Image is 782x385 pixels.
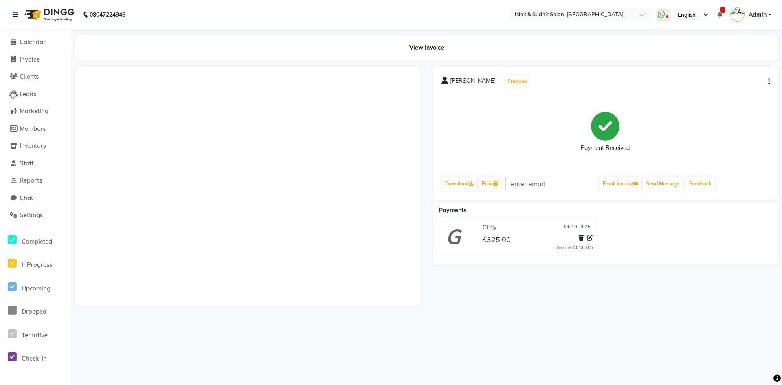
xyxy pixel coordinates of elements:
[2,124,69,134] a: Members
[730,7,745,22] img: Admin
[717,11,722,18] a: 1
[442,177,477,191] a: Download
[2,37,69,47] a: Calendar
[2,141,69,151] a: Inventory
[2,107,69,116] a: Marketing
[482,235,511,246] span: ₹325.00
[720,7,725,13] span: 1
[22,354,47,362] span: Check-In
[2,90,69,99] a: Leads
[20,142,46,150] span: Inventory
[643,177,683,191] button: Send Message
[20,107,48,115] span: Marketing
[20,194,33,202] span: Chat
[20,55,40,63] span: Invoice
[20,73,39,80] span: Clients
[581,144,630,152] div: Payment Received
[90,3,125,26] b: 08047224946
[22,331,48,339] span: Tentative
[505,176,599,191] input: enter email
[439,207,466,214] span: Payments
[2,176,69,185] a: Reports
[556,245,593,251] div: Added on 04-10-2025
[20,38,46,46] span: Calendar
[20,211,43,219] span: Settings
[686,177,715,191] a: Feedback
[505,76,529,87] button: Prebook
[22,238,52,245] span: Completed
[75,35,778,60] div: View Invoice
[21,3,77,26] img: logo
[2,159,69,168] a: Staff
[600,177,641,191] button: Email Invoice
[20,125,46,132] span: Members
[20,90,36,98] span: Leads
[2,211,69,220] a: Settings
[450,77,496,88] span: [PERSON_NAME]
[22,261,52,268] span: InProgress
[2,194,69,203] a: Chat
[22,308,46,315] span: Dropped
[22,284,51,292] span: Upcoming
[564,223,591,232] span: 04-10-2025
[749,11,767,19] span: Admin
[2,55,69,64] a: Invoice
[2,72,69,81] a: Clients
[483,223,496,232] span: GPay
[20,159,33,167] span: Staff
[20,176,42,184] span: Reports
[479,177,501,191] a: Print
